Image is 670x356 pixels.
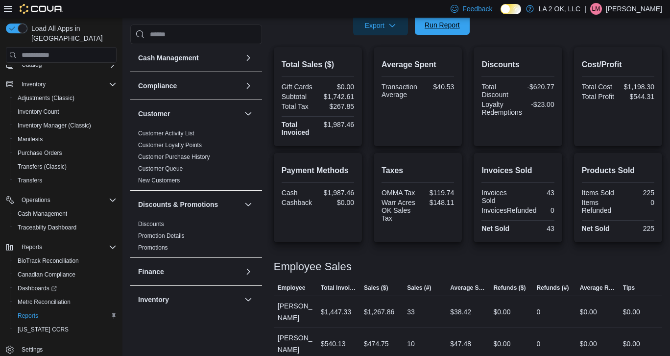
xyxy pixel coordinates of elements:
div: 0 [620,199,654,206]
h3: Employee Sales [274,261,352,273]
button: Canadian Compliance [10,268,120,281]
h2: Total Sales ($) [282,59,354,71]
div: Items Refunded [582,199,616,214]
div: $1,447.33 [321,306,351,318]
button: Transfers (Classic) [10,160,120,174]
span: Run Report [425,20,460,30]
div: Items Sold [582,189,616,197]
div: $40.53 [421,83,455,91]
a: Transfers [14,175,46,186]
span: Transfers (Classic) [18,163,67,171]
span: Reports [18,241,117,253]
h2: Payment Methods [282,165,354,177]
span: Reports [22,243,42,251]
a: Promotions [138,244,168,251]
button: Finance [138,267,240,277]
button: Adjustments (Classic) [10,91,120,105]
h3: Discounts & Promotions [138,200,218,209]
div: $148.11 [420,199,454,206]
div: -$620.77 [520,83,554,91]
button: Discounts & Promotions [138,200,240,209]
a: Customer Purchase History [138,153,210,160]
button: Inventory Count [10,105,120,119]
span: Refunds (#) [537,284,569,292]
span: Purchase Orders [18,149,62,157]
div: Loyalty Redemptions [481,101,522,116]
span: LM [592,3,600,15]
a: Dashboards [14,282,61,294]
span: Customer Purchase History [138,153,210,161]
div: 43 [520,225,554,232]
div: Total Discount [481,83,516,99]
button: Inventory [242,294,254,305]
span: Inventory Manager (Classic) [18,122,91,129]
span: Dashboards [14,282,117,294]
a: [US_STATE] CCRS [14,324,72,335]
span: Customer Activity List [138,129,194,137]
button: Inventory Manager (Classic) [10,119,120,132]
h2: Cost/Profit [582,59,654,71]
div: Total Cost [582,83,616,91]
button: Inventory [18,78,49,90]
button: Catalog [18,59,46,71]
h2: Discounts [481,59,554,71]
div: 43 [520,189,554,197]
span: Discounts [138,220,164,228]
div: $540.13 [321,338,346,350]
a: Inventory Manager (Classic) [14,120,95,131]
h3: Finance [138,267,164,277]
div: Discounts & Promotions [130,218,262,257]
strong: Total Invoiced [282,121,310,136]
button: Catalog [2,58,120,72]
span: Metrc Reconciliation [14,296,117,308]
button: Metrc Reconciliation [10,295,120,309]
div: Gift Cards [282,83,316,91]
div: $38.42 [450,306,471,318]
div: 0 [540,206,554,214]
button: Customer [242,108,254,120]
p: LA 2 OK, LLC [539,3,581,15]
span: Average Refund [580,284,615,292]
button: Run Report [415,15,470,35]
div: 10 [407,338,415,350]
h3: Compliance [138,81,177,91]
span: Total Invoiced [321,284,356,292]
span: Sales (#) [407,284,431,292]
div: Subtotal [282,93,316,101]
span: Traceabilty Dashboard [14,222,117,233]
div: $1,987.46 [320,121,354,128]
span: Dashboards [18,284,57,292]
button: Traceabilty Dashboard [10,221,120,234]
div: $0.00 [580,306,597,318]
a: Metrc Reconciliation [14,296,74,308]
div: $0.00 [320,199,354,206]
button: [US_STATE] CCRS [10,323,120,336]
a: BioTrack Reconciliation [14,255,83,267]
div: 0 [537,306,541,318]
div: Warr Acres OK Sales Tax [382,199,416,222]
span: Canadian Compliance [14,269,117,280]
span: Sales ($) [364,284,388,292]
div: $544.31 [620,93,654,101]
a: Inventory Count [14,106,63,118]
div: InvoicesRefunded [481,206,536,214]
a: Discounts [138,221,164,228]
span: Refunds ($) [493,284,526,292]
div: $0.00 [493,306,510,318]
span: Settings [18,343,117,356]
div: $1,987.46 [320,189,354,197]
button: Reports [10,309,120,323]
a: Dashboards [10,281,120,295]
span: Operations [18,194,117,206]
div: Luis Machado [590,3,602,15]
span: Cash Management [18,210,67,218]
span: Adjustments (Classic) [18,94,74,102]
span: Canadian Compliance [18,271,75,279]
button: Purchase Orders [10,146,120,160]
button: Cash Management [242,52,254,64]
span: Customer Queue [138,165,183,173]
span: Export [359,16,402,35]
span: New Customers [138,177,180,184]
a: Adjustments (Classic) [14,92,78,104]
h3: Cash Management [138,53,199,63]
